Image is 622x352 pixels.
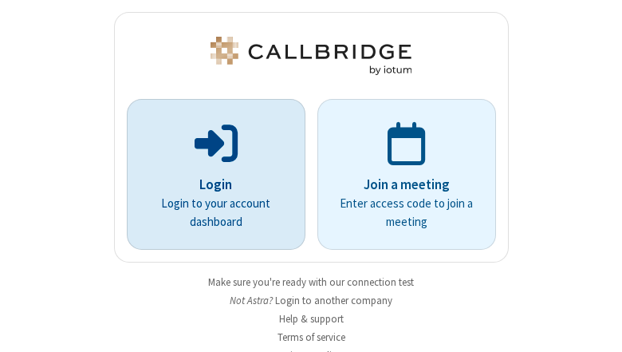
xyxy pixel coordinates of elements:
p: Login to your account dashboard [149,195,283,231]
p: Join a meeting [340,175,474,196]
p: Login [149,175,283,196]
img: Astra [207,37,415,75]
a: Help & support [279,312,344,326]
p: Enter access code to join a meeting [340,195,474,231]
a: Make sure you're ready with our connection test [208,275,414,289]
a: Terms of service [278,330,345,344]
iframe: Chat [582,310,610,341]
li: Not Astra? [114,293,509,308]
button: Login to another company [275,293,392,308]
a: Join a meetingEnter access code to join a meeting [317,99,496,250]
button: LoginLogin to your account dashboard [127,99,305,250]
